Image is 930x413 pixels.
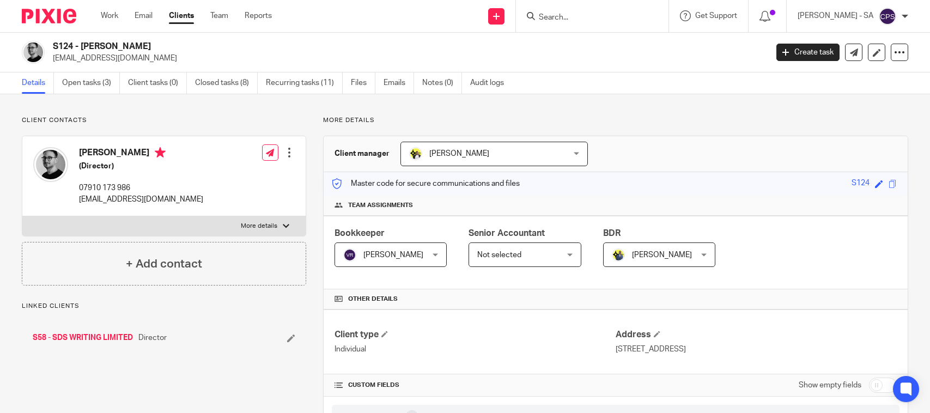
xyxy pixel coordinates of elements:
label: Show empty fields [799,380,861,391]
h4: [PERSON_NAME] [79,147,203,161]
p: 07910 173 986 [79,183,203,193]
a: Details [22,72,54,94]
p: More details [241,222,277,230]
a: Clients [169,10,194,21]
img: Carine-Starbridge.jpg [409,147,422,160]
p: Linked clients [22,302,306,311]
img: Shain%20Shapiro.jpg [33,147,68,182]
img: svg%3E [879,8,896,25]
span: Get Support [695,12,737,20]
span: Team assignments [348,201,413,210]
img: Dennis-Starbridge.jpg [612,248,625,262]
a: Emails [384,72,414,94]
div: S124 [852,178,870,190]
a: Files [351,72,375,94]
h4: CUSTOM FIELDS [335,381,616,390]
a: Recurring tasks (11) [266,72,343,94]
a: Work [101,10,118,21]
h2: S124 - [PERSON_NAME] [53,41,618,52]
a: Audit logs [470,72,512,94]
a: Email [135,10,153,21]
span: [PERSON_NAME] [363,251,423,259]
h4: Address [616,329,897,341]
p: [EMAIL_ADDRESS][DOMAIN_NAME] [79,194,203,205]
span: Senior Accountant [469,229,545,238]
a: Reports [245,10,272,21]
img: Pixie [22,9,76,23]
span: Director [138,332,167,343]
p: Master code for secure communications and files [332,178,520,189]
span: Bookkeeper [335,229,385,238]
h5: (Director) [79,161,203,172]
i: Primary [155,147,166,158]
p: More details [323,116,908,125]
h4: + Add contact [126,256,202,272]
span: Other details [348,295,398,303]
a: Closed tasks (8) [195,72,258,94]
span: BDR [603,229,621,238]
img: Shain%20Shapiro.jpg [22,41,45,64]
a: Notes (0) [422,72,462,94]
a: Open tasks (3) [62,72,120,94]
span: Not selected [477,251,521,259]
h4: Client type [335,329,616,341]
a: S58 - SDS WRITING LIMITED [33,332,133,343]
span: [PERSON_NAME] [429,150,489,157]
a: Team [210,10,228,21]
p: [STREET_ADDRESS] [616,344,897,355]
span: [PERSON_NAME] [632,251,692,259]
img: svg%3E [343,248,356,262]
p: Individual [335,344,616,355]
p: [EMAIL_ADDRESS][DOMAIN_NAME] [53,53,760,64]
p: Client contacts [22,116,306,125]
h3: Client manager [335,148,390,159]
a: Client tasks (0) [128,72,187,94]
a: Create task [776,44,840,61]
p: [PERSON_NAME] - SA [798,10,873,21]
input: Search [538,13,636,23]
